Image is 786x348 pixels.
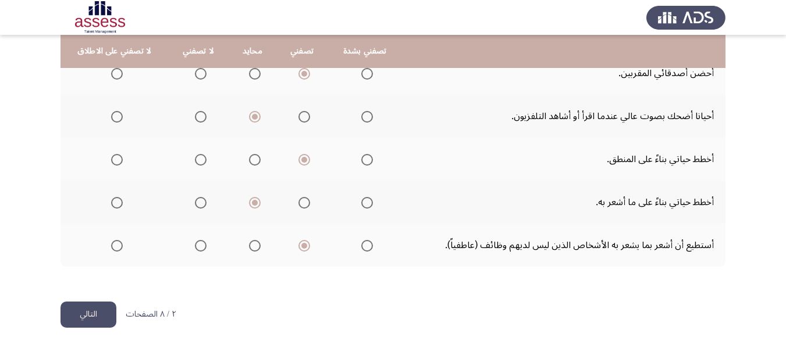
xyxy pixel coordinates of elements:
td: أحيانا أضحك بصوت عالي عندما اقرأ أو أشاهد التلفزيون. [402,95,725,138]
mat-radio-group: Select an option [357,149,373,169]
img: Assess Talent Management logo [646,1,725,34]
mat-radio-group: Select an option [106,192,123,212]
th: تصفني [276,35,328,68]
td: أخطط حياتي بناءً على ما أشعر به. [402,181,725,224]
mat-radio-group: Select an option [190,192,207,212]
td: أحضن أصدقائي المقربين. [402,52,725,95]
mat-radio-group: Select an option [106,149,123,169]
th: لا تصفني على الاطلاق [61,35,168,68]
mat-radio-group: Select an option [244,63,261,83]
mat-radio-group: Select an option [294,235,310,255]
mat-radio-group: Select an option [190,63,207,83]
td: أخطط حياتي بناءً على المنطق. [402,138,725,181]
mat-radio-group: Select an option [357,235,373,255]
mat-radio-group: Select an option [294,106,310,126]
td: أستطيع أن أشعر بما يشعر به الأشخاص الذين ليس لديهم وظائف (عاطفياً). [402,224,725,267]
mat-radio-group: Select an option [294,192,310,212]
button: load next page [61,302,116,328]
th: محايد [229,35,276,68]
th: تصفني بشدة [328,35,401,68]
mat-radio-group: Select an option [294,63,310,83]
mat-radio-group: Select an option [106,235,123,255]
mat-radio-group: Select an option [106,106,123,126]
mat-radio-group: Select an option [357,192,373,212]
img: Assessment logo of Emotional Intelligence Assessment - THL [61,1,140,34]
mat-radio-group: Select an option [190,149,207,169]
mat-radio-group: Select an option [244,192,261,212]
mat-radio-group: Select an option [190,106,207,126]
mat-radio-group: Select an option [357,106,373,126]
mat-radio-group: Select an option [244,149,261,169]
th: لا تصفني [168,35,228,68]
mat-radio-group: Select an option [244,235,261,255]
mat-radio-group: Select an option [190,235,207,255]
mat-radio-group: Select an option [244,106,261,126]
mat-radio-group: Select an option [357,63,373,83]
mat-radio-group: Select an option [106,63,123,83]
p: ٢ / ٨ الصفحات [126,310,176,320]
mat-radio-group: Select an option [294,149,310,169]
